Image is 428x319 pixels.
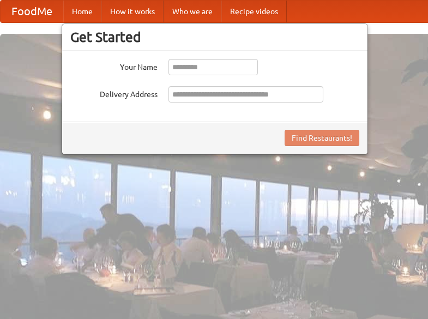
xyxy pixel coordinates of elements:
[70,59,158,73] label: Your Name
[285,130,359,146] button: Find Restaurants!
[164,1,221,22] a: Who we are
[63,1,101,22] a: Home
[70,86,158,100] label: Delivery Address
[101,1,164,22] a: How it works
[221,1,287,22] a: Recipe videos
[1,1,63,22] a: FoodMe
[70,29,359,45] h3: Get Started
